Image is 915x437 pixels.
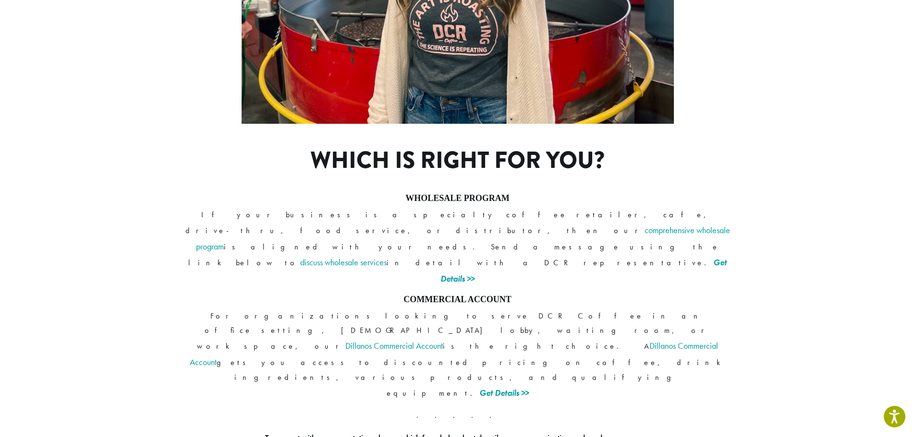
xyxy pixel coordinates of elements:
p: For organizations looking to serve DCR Coffee in an office setting, [DEMOGRAPHIC_DATA] lobby, wai... [184,309,732,401]
p: If your business is a specialty coffee retailer, cafe, drive-thru, food service, or distributor, ... [184,208,732,287]
a: discuss wholesale services [300,257,387,268]
a: Dillanos Commercial Account [345,340,443,351]
h4: COMMERCIAL ACCOUNT [184,295,732,305]
a: comprehensive wholesale program [196,224,730,252]
a: Dillanos Commercial Account [190,340,719,367]
a: Get Details >> [479,387,529,398]
h1: Which is right for you? [252,147,663,175]
h4: WHOLESALE PROGRAM [184,193,732,204]
p: . . . . . [184,408,732,423]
